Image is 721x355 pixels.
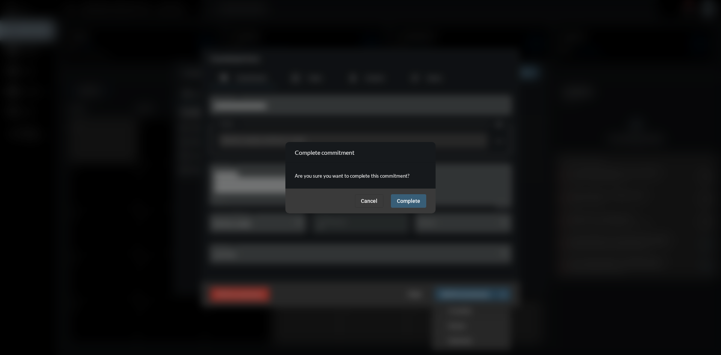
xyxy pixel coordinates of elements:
span: Cancel [361,198,377,204]
button: Complete [391,194,426,208]
p: Are you sure you want to complete this commitment? [295,171,426,181]
span: Complete [397,198,420,204]
h2: Complete commitment [295,149,354,156]
button: Cancel [355,194,383,208]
